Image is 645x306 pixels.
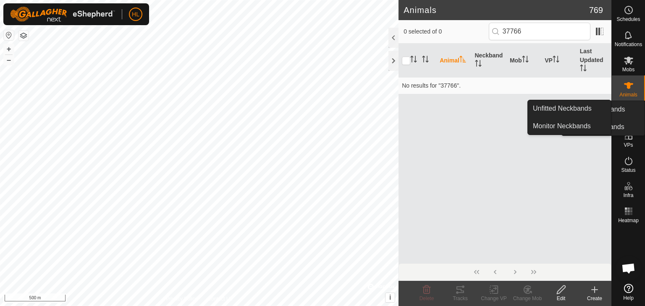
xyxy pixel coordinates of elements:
[4,55,14,65] button: –
[623,296,634,301] span: Help
[4,44,14,54] button: +
[399,77,611,94] td: No results for "37766".
[422,57,429,64] p-sorticon: Activate to sort
[622,67,635,72] span: Mobs
[623,193,633,198] span: Infra
[533,104,592,114] span: Unfitted Neckbands
[577,44,611,78] th: Last Updated
[132,10,139,19] span: HL
[10,7,115,22] img: Gallagher Logo
[544,295,578,302] div: Edit
[443,295,477,302] div: Tracks
[420,296,434,301] span: Delete
[616,17,640,22] span: Schedules
[506,44,541,78] th: Mob
[612,280,645,304] a: Help
[477,295,511,302] div: Change VP
[616,256,641,281] div: Open chat
[389,294,391,301] span: i
[618,218,639,223] span: Heatmap
[621,168,635,173] span: Status
[511,295,544,302] div: Change Mob
[522,57,529,64] p-sorticon: Activate to sort
[619,92,637,97] span: Animals
[624,143,633,148] span: VPs
[436,44,471,78] th: Animal
[541,44,576,78] th: VP
[404,27,488,36] span: 0 selected of 0
[580,66,587,73] p-sorticon: Activate to sort
[385,293,395,302] button: i
[410,57,417,64] p-sorticon: Activate to sort
[489,23,590,40] input: Search (S)
[207,295,232,303] a: Contact Us
[578,295,611,302] div: Create
[459,57,466,64] p-sorticon: Activate to sort
[528,100,611,117] a: Unfitted Neckbands
[166,295,198,303] a: Privacy Policy
[533,121,591,131] span: Monitor Neckbands
[589,4,603,16] span: 769
[475,61,482,68] p-sorticon: Activate to sort
[553,57,559,64] p-sorticon: Activate to sort
[472,44,506,78] th: Neckband
[615,42,642,47] span: Notifications
[18,31,29,41] button: Map Layers
[4,30,14,40] button: Reset Map
[528,118,611,135] a: Monitor Neckbands
[404,5,589,15] h2: Animals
